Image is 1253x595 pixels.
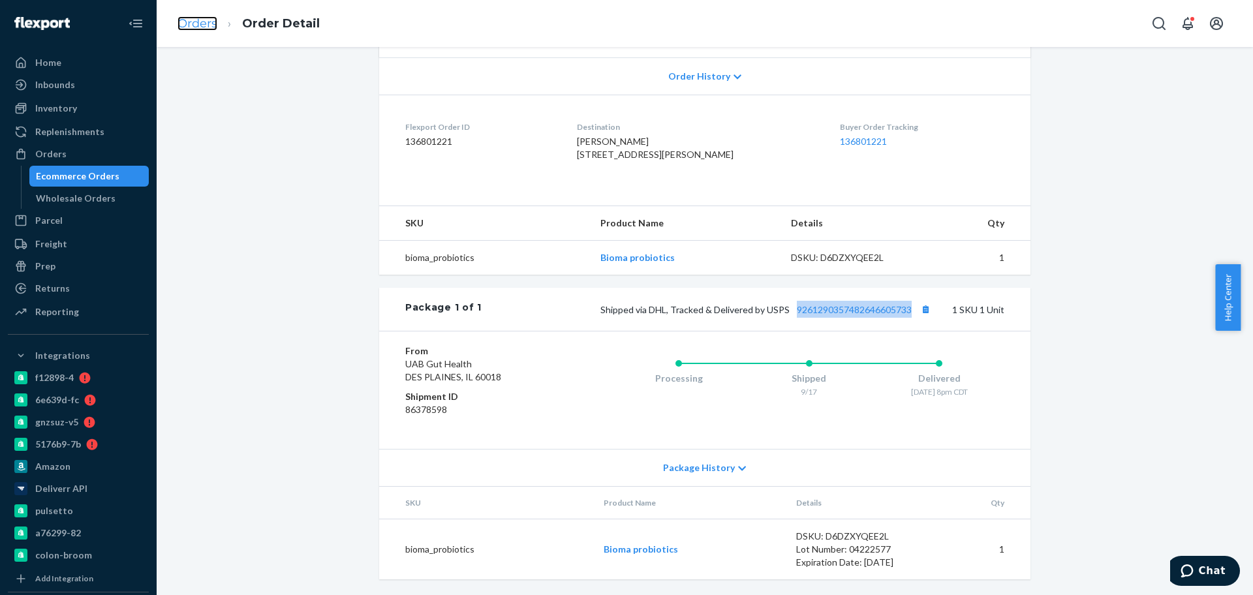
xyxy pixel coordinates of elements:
[8,412,149,433] a: gnzsuz-v5
[405,358,501,382] span: UAB Gut Health DES PLAINES, IL 60018
[35,393,79,406] div: 6e639d-fc
[35,438,81,451] div: 5176b9-7b
[29,166,149,187] a: Ecommerce Orders
[781,206,924,241] th: Details
[482,301,1004,318] div: 1 SKU 1 Unit
[604,543,678,555] a: Bioma probiotics
[29,188,149,209] a: Wholesale Orders
[35,305,79,318] div: Reporting
[600,252,675,263] a: Bioma probiotics
[1170,556,1240,588] iframe: Opens a widget where you can chat to one of our agents
[8,74,149,95] a: Inbounds
[35,349,90,362] div: Integrations
[8,278,149,299] a: Returns
[178,16,217,31] a: Orders
[35,282,70,295] div: Returns
[874,386,1004,397] div: [DATE] 8pm CDT
[600,304,934,315] span: Shipped via DHL, Tracked & Delivered by USPS
[8,500,149,521] a: pulsetto
[744,386,874,397] div: 9/17
[8,478,149,499] a: Deliverr API
[405,121,556,132] dt: Flexport Order ID
[929,519,1030,580] td: 1
[744,372,874,385] div: Shipped
[35,237,67,251] div: Freight
[929,487,1030,519] th: Qty
[379,487,593,519] th: SKU
[379,241,590,275] td: bioma_probiotics
[35,482,87,495] div: Deliverr API
[8,121,149,142] a: Replenishments
[593,487,786,519] th: Product Name
[8,98,149,119] a: Inventory
[405,390,561,403] dt: Shipment ID
[123,10,149,37] button: Close Navigation
[840,121,1004,132] dt: Buyer Order Tracking
[379,206,590,241] th: SKU
[577,136,734,160] span: [PERSON_NAME] [STREET_ADDRESS][PERSON_NAME]
[8,434,149,455] a: 5176b9-7b
[8,389,149,410] a: 6e639d-fc
[791,251,914,264] div: DSKU: D6DZXYQEE2L
[796,543,919,556] div: Lot Number: 04222577
[35,460,70,473] div: Amazon
[242,16,320,31] a: Order Detail
[663,461,735,474] span: Package History
[923,241,1030,275] td: 1
[668,70,730,83] span: Order History
[8,301,149,322] a: Reporting
[35,147,67,160] div: Orders
[405,403,561,416] dd: 86378598
[8,545,149,566] a: colon-broom
[35,416,78,429] div: gnzsuz-v5
[8,571,149,587] a: Add Integration
[1175,10,1201,37] button: Open notifications
[405,301,482,318] div: Package 1 of 1
[874,372,1004,385] div: Delivered
[35,526,81,540] div: a76299-82
[923,206,1030,241] th: Qty
[796,556,919,569] div: Expiration Date: [DATE]
[35,504,73,517] div: pulsetto
[8,234,149,254] a: Freight
[613,372,744,385] div: Processing
[796,530,919,543] div: DSKU: D6DZXYQEE2L
[405,135,556,148] dd: 136801221
[36,170,119,183] div: Ecommerce Orders
[167,5,330,43] ol: breadcrumbs
[35,125,104,138] div: Replenishments
[917,301,934,318] button: Copy tracking number
[379,519,593,580] td: bioma_probiotics
[797,304,912,315] a: 9261290357482646605733
[8,256,149,277] a: Prep
[8,144,149,164] a: Orders
[1203,10,1230,37] button: Open account menu
[8,345,149,366] button: Integrations
[840,136,887,147] a: 136801221
[35,214,63,227] div: Parcel
[8,52,149,73] a: Home
[35,102,77,115] div: Inventory
[8,456,149,477] a: Amazon
[35,78,75,91] div: Inbounds
[405,344,561,358] dt: From
[8,523,149,543] a: a76299-82
[786,487,929,519] th: Details
[14,17,70,30] img: Flexport logo
[1146,10,1172,37] button: Open Search Box
[8,367,149,388] a: f12898-4
[35,260,55,273] div: Prep
[36,192,116,205] div: Wholesale Orders
[590,206,780,241] th: Product Name
[35,573,93,584] div: Add Integration
[577,121,820,132] dt: Destination
[8,210,149,231] a: Parcel
[35,549,92,562] div: colon-broom
[1215,264,1241,331] button: Help Center
[35,371,74,384] div: f12898-4
[35,56,61,69] div: Home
